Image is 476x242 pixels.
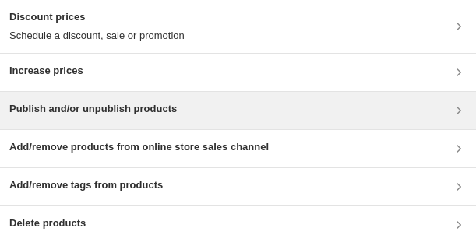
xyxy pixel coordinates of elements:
[9,101,177,117] h3: Publish and/or unpublish products
[9,139,269,155] h3: Add/remove products from online store sales channel
[9,63,83,79] h3: Increase prices
[9,9,185,25] h3: Discount prices
[9,28,185,44] p: Schedule a discount, sale or promotion
[9,177,163,193] h3: Add/remove tags from products
[9,216,86,231] h3: Delete products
